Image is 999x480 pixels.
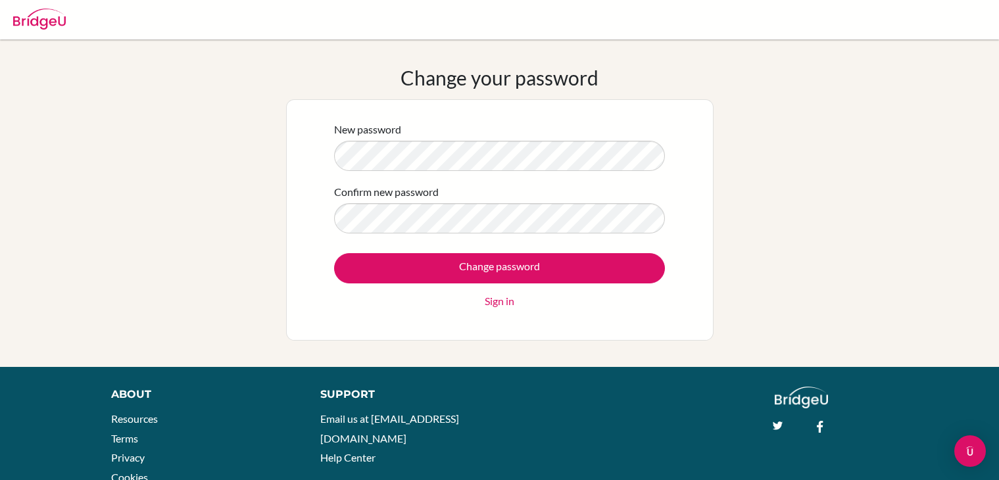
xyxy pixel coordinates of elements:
[111,451,145,464] a: Privacy
[111,387,291,402] div: About
[111,412,158,425] a: Resources
[320,387,486,402] div: Support
[320,451,376,464] a: Help Center
[485,293,514,309] a: Sign in
[401,66,598,89] h1: Change your password
[775,387,828,408] img: logo_white@2x-f4f0deed5e89b7ecb1c2cc34c3e3d731f90f0f143d5ea2071677605dd97b5244.png
[334,122,401,137] label: New password
[13,9,66,30] img: Bridge-U
[320,412,459,444] a: Email us at [EMAIL_ADDRESS][DOMAIN_NAME]
[334,184,439,200] label: Confirm new password
[954,435,986,467] div: Open Intercom Messenger
[111,432,138,444] a: Terms
[334,253,665,283] input: Change password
